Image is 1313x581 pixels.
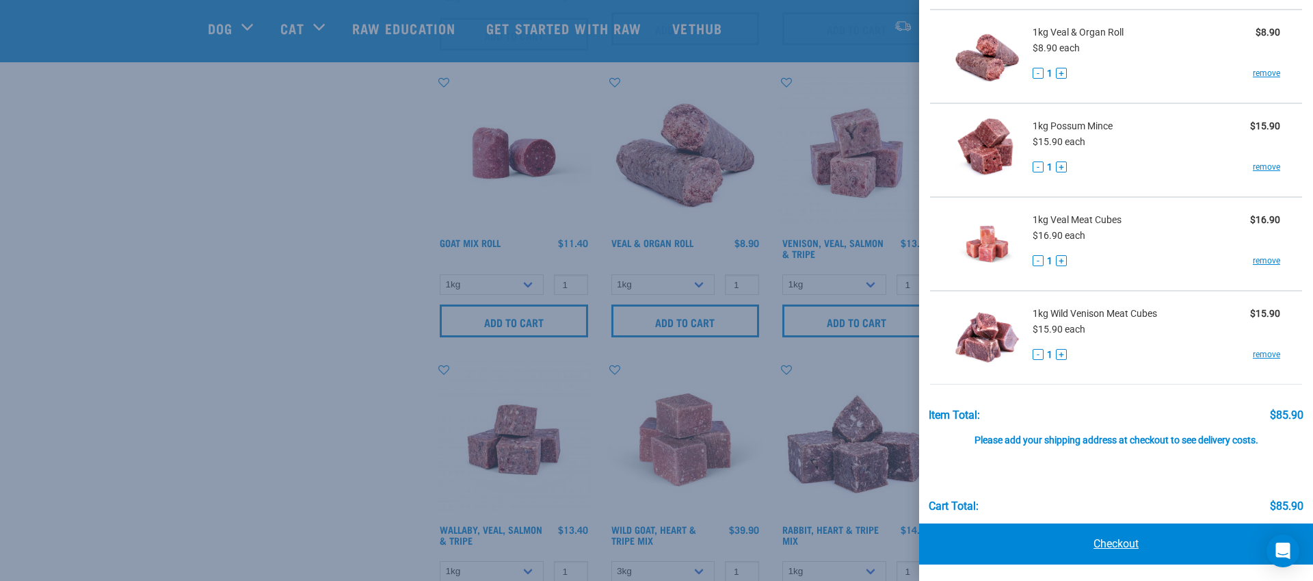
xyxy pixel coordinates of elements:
[1250,120,1280,131] strong: $15.90
[1033,255,1044,266] button: -
[1253,348,1280,361] a: remove
[1250,214,1280,225] strong: $16.90
[919,524,1313,565] a: Checkout
[1047,254,1052,268] span: 1
[929,500,979,513] div: Cart total:
[952,302,1022,373] img: Wild Venison Meat Cubes
[1033,119,1113,133] span: 1kg Possum Mince
[1033,349,1044,360] button: -
[1056,349,1067,360] button: +
[1033,307,1157,321] span: 1kg Wild Venison Meat Cubes
[1253,255,1280,267] a: remove
[1047,348,1052,362] span: 1
[929,409,980,422] div: Item Total:
[1253,161,1280,173] a: remove
[952,21,1022,92] img: Veal & Organ Roll
[1270,409,1303,422] div: $85.90
[1250,308,1280,319] strong: $15.90
[952,115,1022,185] img: Possum Mince
[1266,534,1299,567] div: Open Intercom Messenger
[1033,213,1122,227] span: 1kg Veal Meat Cubes
[1047,160,1052,175] span: 1
[1056,162,1067,172] button: +
[1256,27,1280,38] strong: $8.90
[1270,500,1303,513] div: $85.90
[1033,136,1085,147] span: $15.90 each
[929,422,1304,446] div: Please add your shipping address at checkout to see delivery costs.
[1056,255,1067,266] button: +
[1033,42,1080,53] span: $8.90 each
[1056,68,1067,79] button: +
[1033,162,1044,172] button: -
[1253,67,1280,79] a: remove
[1033,324,1085,335] span: $15.90 each
[952,209,1022,279] img: Veal Meat Cubes
[1033,68,1044,79] button: -
[1033,25,1124,40] span: 1kg Veal & Organ Roll
[1047,66,1052,81] span: 1
[1033,230,1085,241] span: $16.90 each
